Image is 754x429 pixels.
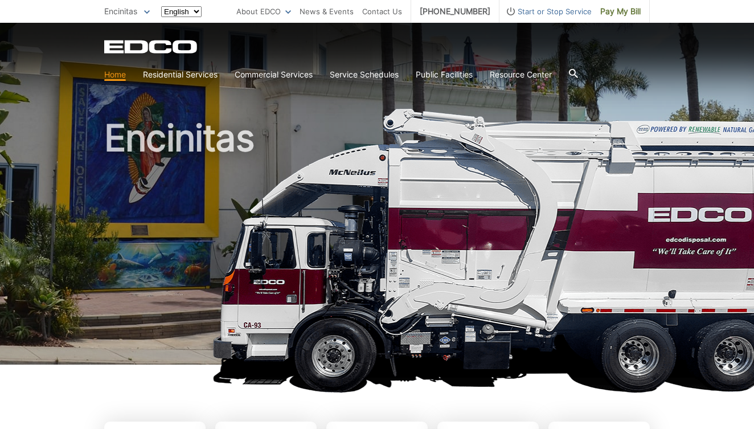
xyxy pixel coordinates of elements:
[104,6,137,16] span: Encinitas
[236,5,291,18] a: About EDCO
[330,68,399,81] a: Service Schedules
[143,68,218,81] a: Residential Services
[104,68,126,81] a: Home
[235,68,313,81] a: Commercial Services
[416,68,473,81] a: Public Facilities
[104,120,650,370] h1: Encinitas
[161,6,202,17] select: Select a language
[600,5,641,18] span: Pay My Bill
[362,5,402,18] a: Contact Us
[104,40,199,54] a: EDCD logo. Return to the homepage.
[300,5,354,18] a: News & Events
[490,68,552,81] a: Resource Center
